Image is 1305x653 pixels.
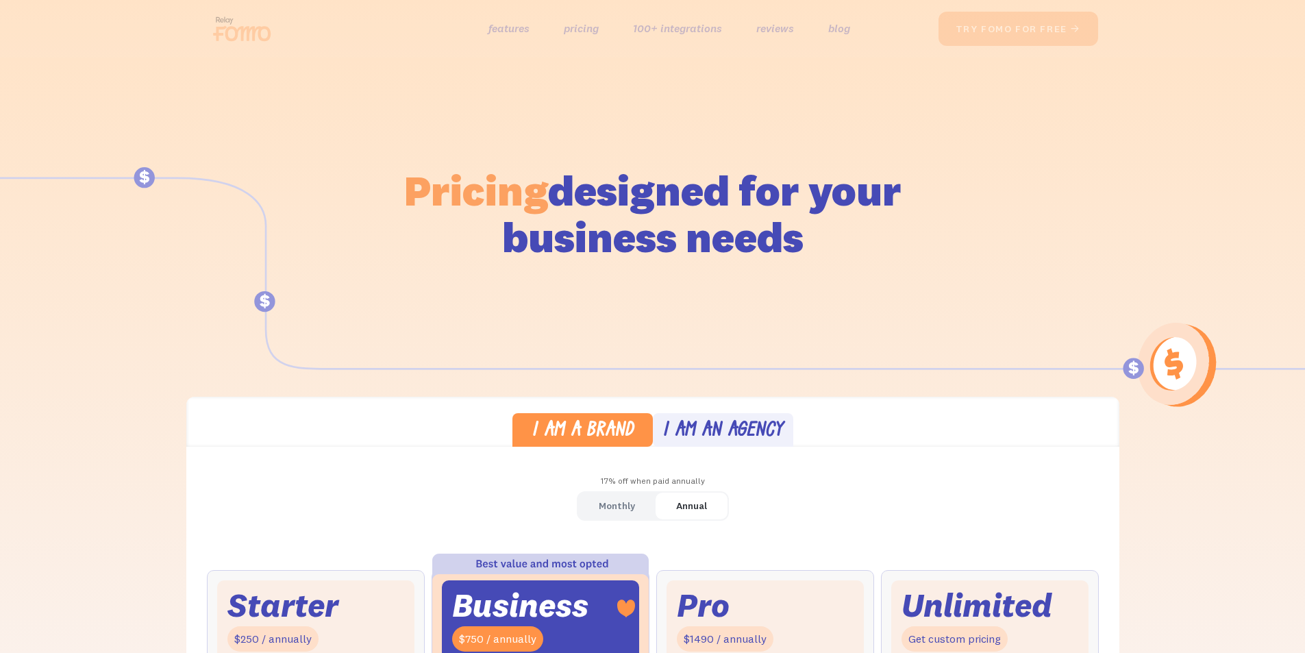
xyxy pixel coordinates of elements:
div: 17% off when paid annually [186,471,1119,491]
div: I am an agency [662,421,783,441]
div: Monthly [599,496,635,516]
a: blog [828,19,850,38]
div: Get custom pricing [902,626,1008,652]
a: 100+ integrations [633,19,722,38]
a: reviews [756,19,794,38]
a: pricing [564,19,599,38]
div: Unlimited [902,591,1052,620]
div: Pro [677,591,730,620]
span: Pricing [404,164,548,217]
div: Business [452,591,588,620]
h1: designed for your business needs [403,167,902,260]
div: I am a brand [532,421,634,441]
div: $250 / annually [227,626,319,652]
div: $750 / annually [452,626,543,652]
div: Starter [227,591,338,620]
a: features [488,19,530,38]
div: $1490 / annually [677,626,773,652]
a: try fomo for free [939,12,1098,46]
span:  [1070,23,1081,35]
div: Annual [676,496,707,516]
